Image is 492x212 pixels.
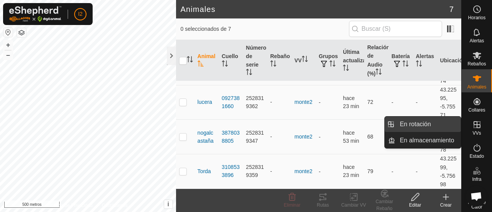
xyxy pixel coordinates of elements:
[17,28,26,37] button: Capas del Mapa
[376,70,382,76] p-sorticon: Activar para ordenar
[270,53,290,59] font: Rebaño
[472,177,481,182] font: Infra
[181,5,216,13] font: Animales
[468,107,485,113] font: Collares
[317,202,329,208] font: Rutas
[343,95,359,109] font: hace 23 min
[440,57,466,63] font: Ubicación
[6,51,10,59] font: –
[385,117,461,132] li: En rotación
[319,53,338,59] font: Grupos
[343,130,359,144] font: hace 53 min
[198,62,204,68] p-sorticon: Activar para ordenar
[343,95,359,109] span: 14 de octubre de 2025, 22:04
[367,99,373,105] font: 72
[416,53,434,59] font: Alertas
[343,66,349,72] p-sorticon: Activar para ordenar
[343,130,359,144] span: 14 de octubre de 2025, 21:34
[270,134,272,140] font: -
[246,164,264,178] font: 2528319359
[294,168,312,174] a: monte2
[392,53,410,59] font: Batería
[449,5,454,13] font: 7
[198,168,211,174] font: Torda
[302,57,308,63] p-sorticon: Activar para ordenar
[400,137,454,144] font: En almacenamiento
[466,186,487,207] div: Chat abierto
[246,45,266,68] font: Número de serie
[246,70,252,76] p-sorticon: Activar para ordenar
[198,130,214,144] font: nogalcastaña
[440,52,457,84] font: 43.23169, -5.75474
[341,202,366,208] font: Cambiar VV
[440,155,457,187] font: 43.22599, -5.75698
[284,202,300,208] font: Eliminar
[270,168,272,174] font: -
[343,49,377,63] font: Última actualización
[78,11,83,17] font: I2
[102,202,128,209] a: Contáctenos
[319,99,321,105] font: -
[468,200,486,210] font: Mapa de Calor
[467,61,486,67] font: Rebaños
[329,62,336,68] p-sorticon: Activar para ordenar
[472,130,481,136] font: VVs
[3,40,13,50] button: +
[48,202,92,209] a: Política de Privacidad
[470,38,484,43] font: Alertas
[198,99,212,105] font: lucera
[164,200,173,209] button: i
[470,154,484,159] font: Estado
[376,199,393,211] font: Cambiar Rebaño
[3,28,13,37] button: Restablecer Mapa
[416,99,418,105] font: -
[294,99,312,105] a: monte2
[416,62,422,68] p-sorticon: Activar para ordenar
[343,164,359,178] font: hace 23 min
[367,168,373,174] font: 79
[48,203,92,208] font: Política de Privacidad
[468,15,485,20] font: Horarios
[416,169,418,175] font: -
[402,62,409,68] p-sorticon: Activar para ordenar
[102,203,128,208] font: Contáctenos
[349,21,442,37] input: Buscar (S)
[395,117,461,132] a: En rotación
[270,62,276,68] p-sorticon: Activar para ordenar
[319,134,321,140] font: -
[343,164,359,178] span: 14 de octubre de 2025, 22:04
[392,99,394,105] font: -
[187,57,193,63] p-sorticon: Activar para ordenar
[167,201,169,207] font: i
[440,202,452,208] font: Crear
[222,62,228,68] p-sorticon: Activar para ordenar
[367,44,389,77] font: Relación de Audio (%)
[400,121,431,127] font: En rotación
[392,169,394,175] font: -
[222,164,240,178] font: 3108533896
[294,134,312,140] a: monte2
[319,169,321,175] font: -
[440,87,457,119] font: 43.22595, -5.75571
[367,134,373,140] font: 68
[395,133,461,148] a: En almacenamiento
[222,130,240,144] font: 3878038805
[222,53,238,59] font: Cuello
[181,26,231,32] font: 0 seleccionados de 7
[6,41,10,49] font: +
[9,6,61,22] img: Logotipo de Gallagher
[246,95,264,109] font: 2528319362
[3,50,13,60] button: –
[294,57,302,63] font: VV
[409,202,421,208] font: Editar
[385,133,461,148] li: En almacenamiento
[246,130,264,144] font: 2528319347
[198,53,216,59] font: Animal
[467,84,486,90] font: Animales
[222,95,240,109] font: 0927381660
[270,99,272,105] font: -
